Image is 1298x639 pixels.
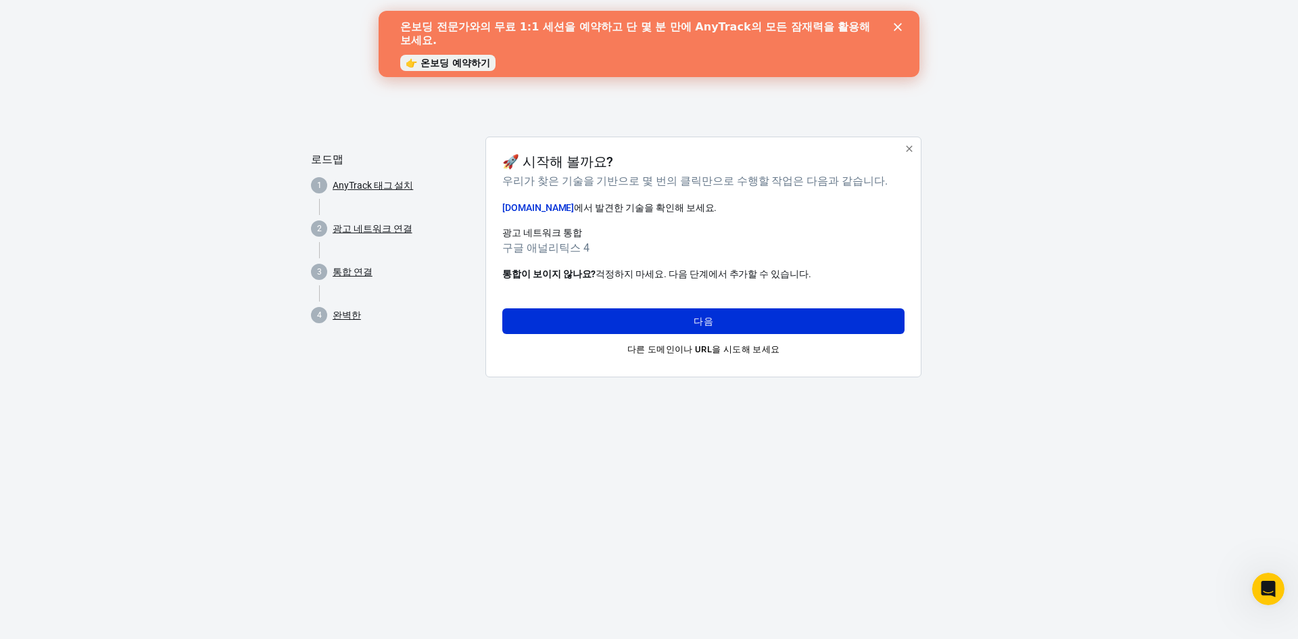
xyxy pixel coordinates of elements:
[502,153,613,170] font: 🚀 시작해 볼까요?
[694,316,713,327] font: 다음
[317,310,322,320] text: 4
[502,241,590,254] font: 구글 애널리틱스 4
[317,267,322,277] text: 3
[379,11,919,77] iframe: 인터콤 라이브 채팅 배너
[502,174,888,187] font: 우리가 찾은 기술을 기반으로 몇 번의 클릭만으로 수행할 작업은 다음과 같습니다.
[333,179,413,193] a: AnyTrack 태그 설치
[333,265,372,279] a: 통합 연결
[1252,573,1284,605] iframe: 인터콤 라이브 채팅
[596,268,811,279] font: 걱정하지 마세요. 다음 단계에서 추가할 수 있습니다.
[502,339,905,360] button: 다른 도메인이나 URL을 시도해 보세요
[714,202,717,213] font: .
[627,344,780,354] font: 다른 도메인이나 URL을 시도해 보세요
[515,12,529,20] div: 닫다
[333,223,412,234] font: 광고 네트워크 연결
[333,266,372,277] font: 통합 연결
[311,153,343,166] font: 로드맵
[502,227,582,238] font: 광고 네트워크 통합
[502,202,574,213] font: [DOMAIN_NAME]
[333,222,412,236] a: 광고 네트워크 연결
[502,268,596,279] font: 통합이 보이지 않나요?
[317,181,322,190] text: 1
[317,224,322,233] text: 2
[574,202,714,213] font: 에서 발견한 기술을 확인해 보세요
[333,180,413,191] font: AnyTrack 태그 설치
[333,310,361,321] font: 완벽한
[502,308,905,334] button: 다음
[333,308,361,323] a: 완벽한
